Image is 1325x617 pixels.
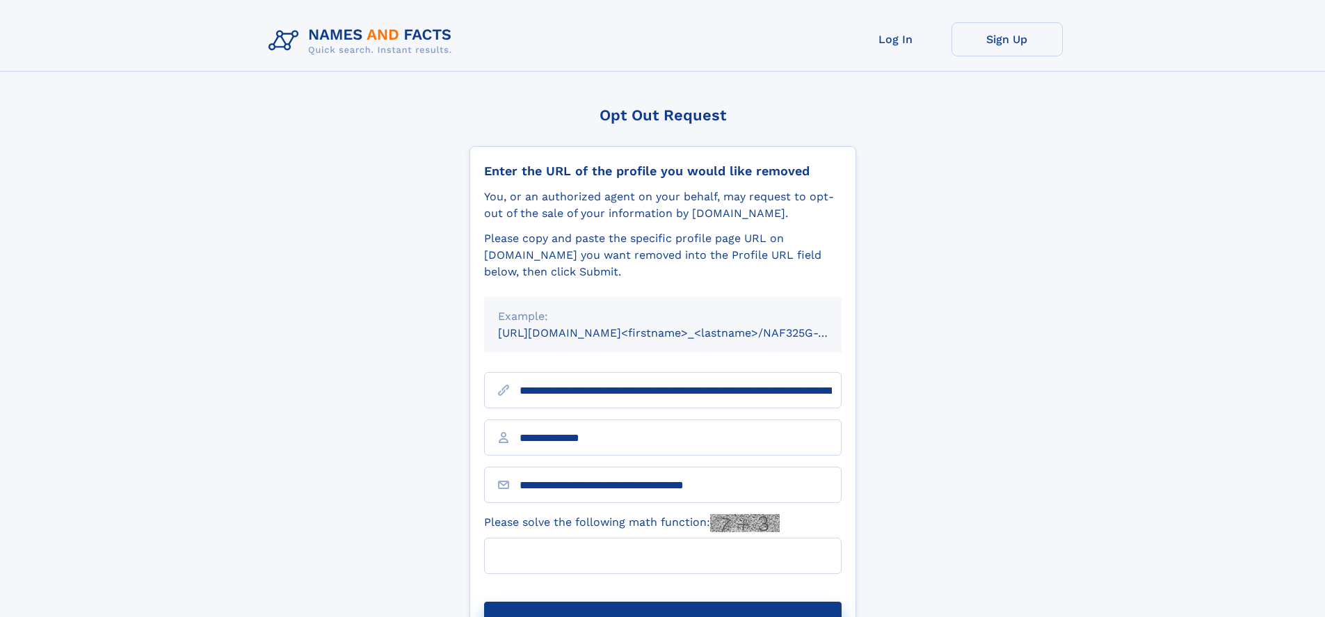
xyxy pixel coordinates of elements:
[484,514,780,532] label: Please solve the following math function:
[469,106,856,124] div: Opt Out Request
[484,189,842,222] div: You, or an authorized agent on your behalf, may request to opt-out of the sale of your informatio...
[498,326,868,339] small: [URL][DOMAIN_NAME]<firstname>_<lastname>/NAF325G-xxxxxxxx
[263,22,463,60] img: Logo Names and Facts
[498,308,828,325] div: Example:
[484,163,842,179] div: Enter the URL of the profile you would like removed
[840,22,951,56] a: Log In
[951,22,1063,56] a: Sign Up
[484,230,842,280] div: Please copy and paste the specific profile page URL on [DOMAIN_NAME] you want removed into the Pr...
